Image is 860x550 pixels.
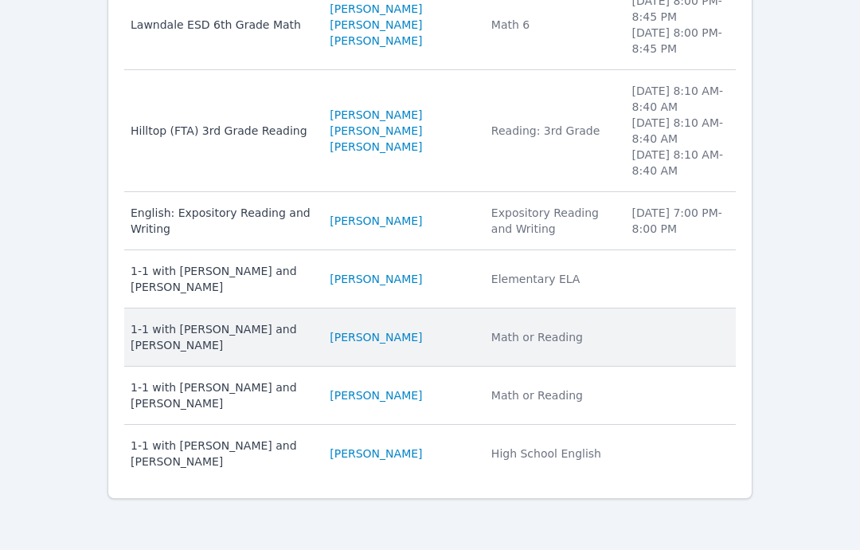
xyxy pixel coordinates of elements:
li: [DATE] 8:00 PM - 8:45 PM [632,25,726,57]
tr: 1-1 with [PERSON_NAME] and [PERSON_NAME][PERSON_NAME]Math or Reading [124,308,736,367]
div: Hilltop (FTA) 3rd Grade Reading [131,123,311,139]
div: Math 6 [491,17,613,33]
a: [PERSON_NAME] [330,387,422,403]
div: High School English [491,446,613,462]
a: [PERSON_NAME] [330,213,422,229]
a: [PERSON_NAME] [330,107,422,123]
tr: 1-1 with [PERSON_NAME] and [PERSON_NAME][PERSON_NAME]Elementary ELA [124,250,736,308]
a: [PERSON_NAME] [330,271,422,287]
div: 1-1 with [PERSON_NAME] and [PERSON_NAME] [131,438,311,469]
div: Reading: 3rd Grade [491,123,613,139]
tr: English: Expository Reading and Writing[PERSON_NAME]Expository Reading and Writing[DATE] 7:00 PM-... [124,192,736,250]
div: 1-1 with [PERSON_NAME] and [PERSON_NAME] [131,321,311,353]
a: [PERSON_NAME] [330,33,422,49]
div: English: Expository Reading and Writing [131,205,311,237]
li: [DATE] 8:10 AM - 8:40 AM [632,83,726,115]
div: 1-1 with [PERSON_NAME] and [PERSON_NAME] [131,379,311,411]
a: [PERSON_NAME] [330,446,422,462]
div: Elementary ELA [491,271,613,287]
li: [DATE] 7:00 PM - 8:00 PM [632,205,726,237]
tr: Hilltop (FTA) 3rd Grade Reading[PERSON_NAME][PERSON_NAME][PERSON_NAME]Reading: 3rd Grade[DATE] 8:... [124,70,736,192]
div: Math or Reading [491,387,613,403]
a: [PERSON_NAME] [330,329,422,345]
div: Math or Reading [491,329,613,345]
a: [PERSON_NAME] [330,123,422,139]
tr: 1-1 with [PERSON_NAME] and [PERSON_NAME][PERSON_NAME]High School English [124,425,736,482]
div: 1-1 with [PERSON_NAME] and [PERSON_NAME] [131,263,311,295]
a: [PERSON_NAME] [330,139,422,155]
div: Lawndale ESD 6th Grade Math [131,17,311,33]
a: [PERSON_NAME] [PERSON_NAME] [330,1,472,33]
li: [DATE] 8:10 AM - 8:40 AM [632,115,726,147]
tr: 1-1 with [PERSON_NAME] and [PERSON_NAME][PERSON_NAME]Math or Reading [124,367,736,425]
div: Expository Reading and Writing [491,205,613,237]
li: [DATE] 8:10 AM - 8:40 AM [632,147,726,179]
